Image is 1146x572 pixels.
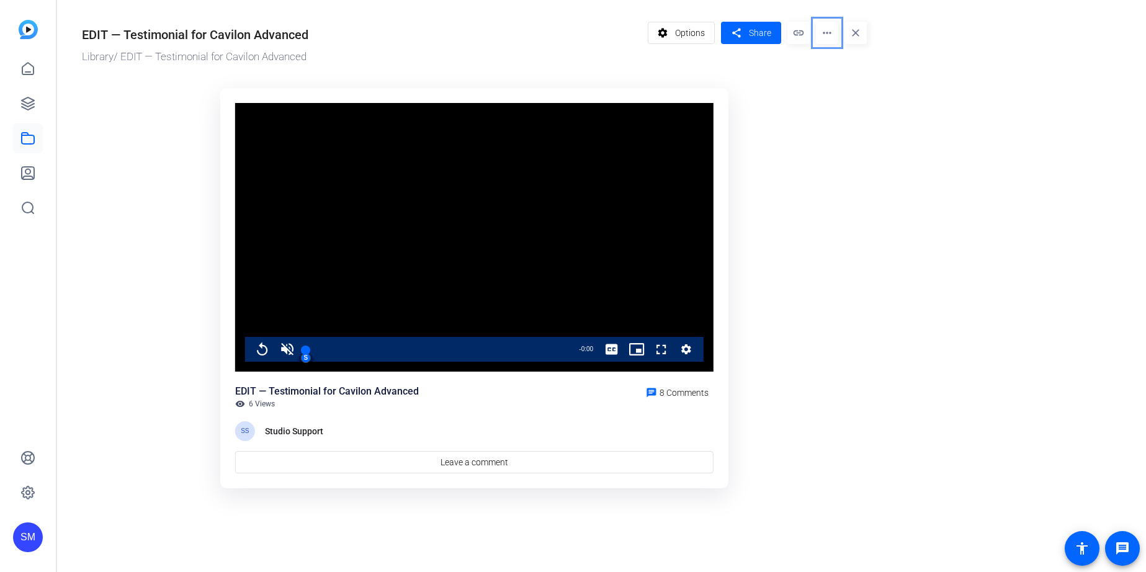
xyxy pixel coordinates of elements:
a: Openreel [19,20,38,39]
button: Menu [674,337,699,362]
div: SM [13,522,43,552]
nav: Breadcrumbs [300,348,312,351]
span: 6 Views [249,399,275,409]
span: 8 Comments [660,388,709,398]
button: link [787,22,810,44]
span: 0:00 [581,346,593,352]
img: blue-gradient.svg [19,20,38,39]
span: Leave a comment [441,456,508,469]
div: S [301,353,311,363]
a: accessibility [1065,531,1099,566]
a: Leave a comment [235,451,714,473]
div: EDIT — Testimonial for Cavilon Advanced [235,384,419,399]
div: Breadcrumbs [300,337,573,362]
a: message [1105,531,1140,566]
div: visibility6 Views [235,399,275,409]
div: SS [235,421,255,441]
span: - [579,346,581,352]
mat-icon: share [728,25,744,42]
a: Library [82,50,114,63]
button: shareShare [721,22,781,44]
mat-icon: visibility [235,399,245,409]
mat-icon: accessibility [1075,541,1090,556]
div: EDIT — Testimonial for Cavilon Advanced [82,25,308,44]
button: Unmute [275,337,300,362]
a: chat8 Comments [641,384,714,399]
mat-icon: chat [646,387,657,398]
span: Options [675,21,705,45]
div: / EDIT — Testimonial for Cavilon Advanced [82,49,642,65]
span: Share [749,27,771,40]
button: Replay [250,337,275,362]
button: more_horiz [816,22,838,44]
mat-icon: message [1115,541,1130,556]
button: settingsOptions [648,22,715,44]
div: Studio Support [265,424,327,439]
mat-icon: settings [655,21,671,45]
button: close [844,22,867,44]
div: Video Player [235,103,714,372]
